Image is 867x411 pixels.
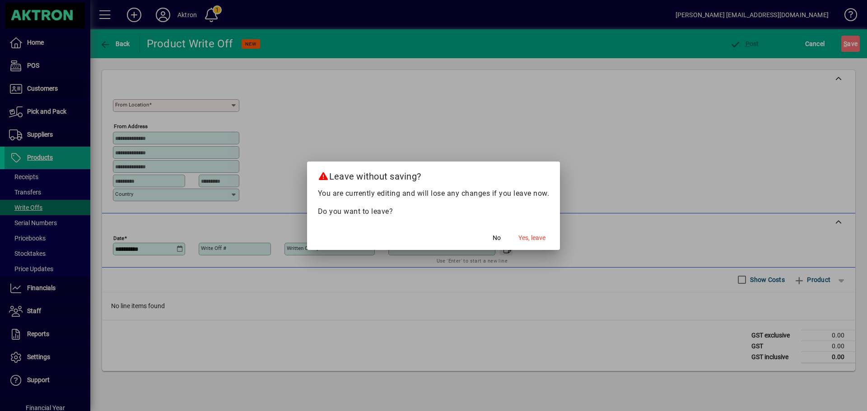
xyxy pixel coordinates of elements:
p: You are currently editing and will lose any changes if you leave now. [318,188,550,199]
button: Yes, leave [515,230,549,246]
span: Yes, leave [518,233,545,243]
h2: Leave without saving? [307,162,560,188]
span: No [493,233,501,243]
button: No [482,230,511,246]
p: Do you want to leave? [318,206,550,217]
